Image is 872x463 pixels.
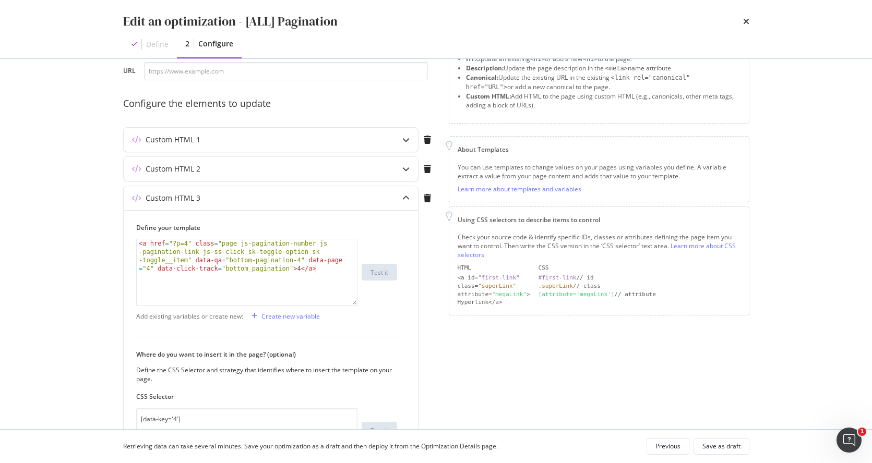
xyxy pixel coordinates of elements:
label: URL [123,66,136,78]
a: Learn more about templates and variables [458,185,581,193]
div: "megaLink" [492,291,527,298]
label: Define your template [136,223,397,232]
div: Test it [371,426,388,435]
div: #first-link [539,274,577,281]
li: Add HTML to the page using custom HTML (e.g., canonicals, other meta tags, adding a block of URLs). [466,92,740,109]
strong: Description: [466,64,504,72]
a: Learn more about CSS selectors [458,241,736,259]
strong: H1: [466,54,476,63]
textarea: [data-key='4'] [136,408,357,440]
strong: Custom HTML: [466,92,511,101]
div: Edit an optimization - [ALL] Pagination [123,13,338,30]
button: Save as draft [694,438,749,455]
div: [attribute='megaLink'] [539,291,615,298]
div: Retrieving data can take several minutes. Save your optimization as a draft and then deploy it fr... [123,442,498,450]
div: You can use templates to change values on your pages using variables you define. A variable extra... [458,163,740,180]
iframe: Intercom live chat [837,428,862,453]
div: Define the CSS Selector and strategy that identifies where to insert the template on your page. [136,365,397,383]
div: 2 [185,39,189,49]
div: Hyperlink</a> [458,298,530,307]
li: Update the page description in the name attribute [466,64,740,73]
div: times [743,13,749,30]
span: 1 [858,428,866,436]
div: // attribute [539,290,740,299]
div: // class [539,282,740,290]
button: Test it [362,422,397,438]
strong: Canonical: [466,73,498,82]
input: https://www.example.com [144,62,428,80]
div: Add existing variables or create new: [136,312,243,321]
div: Configure the elements to update [123,97,436,111]
div: Test it [371,268,388,277]
span: <h1> [582,55,598,63]
div: .superLink [539,283,573,289]
div: About Templates [458,145,740,154]
div: "superLink" [478,283,516,289]
label: CSS Selector [136,392,397,401]
div: <a id= [458,274,530,282]
div: CSS [539,264,740,272]
div: HTML [458,264,530,272]
div: Custom HTML 1 [146,135,200,145]
div: Using CSS selectors to describe items to control [458,215,740,224]
div: class= [458,282,530,290]
span: <h1> [530,55,545,63]
div: Define [146,39,169,50]
div: Create new variable [261,312,320,321]
li: Update an existing or add a new to the page. [466,54,740,64]
button: Previous [647,438,689,455]
button: Create new variable [247,308,320,324]
li: Update the existing URL in the existing or add a new canonical to the page. [466,73,740,92]
label: Where do you want to insert it in the page? (optional) [136,350,397,359]
div: Previous [655,442,680,450]
span: <meta> [605,65,628,72]
div: Check your source code & identify specific IDs, classes or attributes defining the page item you ... [458,233,740,259]
div: // id [539,274,740,282]
div: Custom HTML 3 [146,193,200,203]
div: Configure [198,39,233,49]
div: Save as draft [702,442,740,450]
div: attribute= > [458,290,530,299]
span: <link rel="canonical" href="URL"> [466,74,690,91]
button: Test it [362,264,397,281]
div: "first-link" [478,274,519,281]
div: Custom HTML 2 [146,164,200,174]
